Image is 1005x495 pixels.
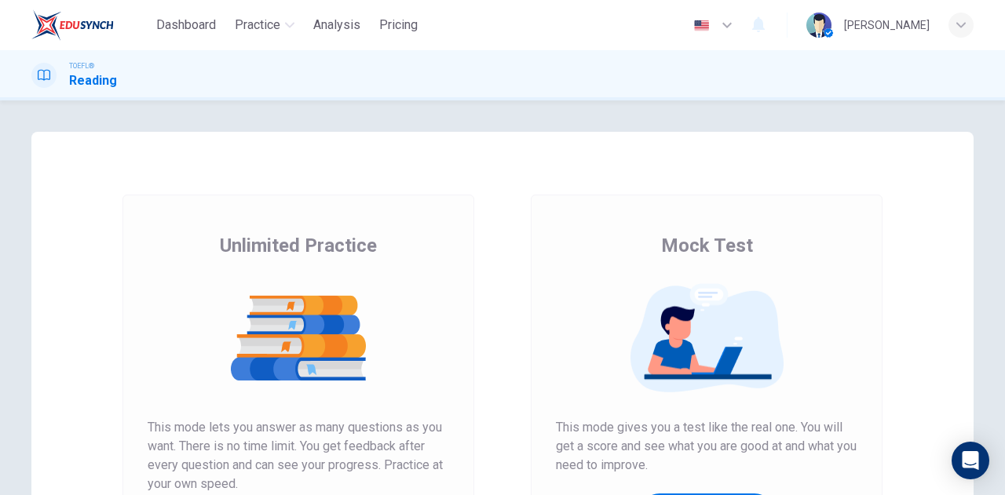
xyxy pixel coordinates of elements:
h1: Reading [69,71,117,90]
span: Mock Test [661,233,753,258]
img: Profile picture [806,13,831,38]
button: Analysis [307,11,367,39]
a: EduSynch logo [31,9,150,41]
span: TOEFL® [69,60,94,71]
img: EduSynch logo [31,9,114,41]
span: This mode lets you answer as many questions as you want. There is no time limit. You get feedback... [148,418,449,493]
span: Analysis [313,16,360,35]
button: Practice [228,11,301,39]
span: Dashboard [156,16,216,35]
img: en [692,20,711,31]
span: Unlimited Practice [220,233,377,258]
button: Pricing [373,11,424,39]
div: [PERSON_NAME] [844,16,930,35]
button: Dashboard [150,11,222,39]
span: Practice [235,16,280,35]
div: Open Intercom Messenger [952,442,989,479]
span: Pricing [379,16,418,35]
span: This mode gives you a test like the real one. You will get a score and see what you are good at a... [556,418,857,475]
